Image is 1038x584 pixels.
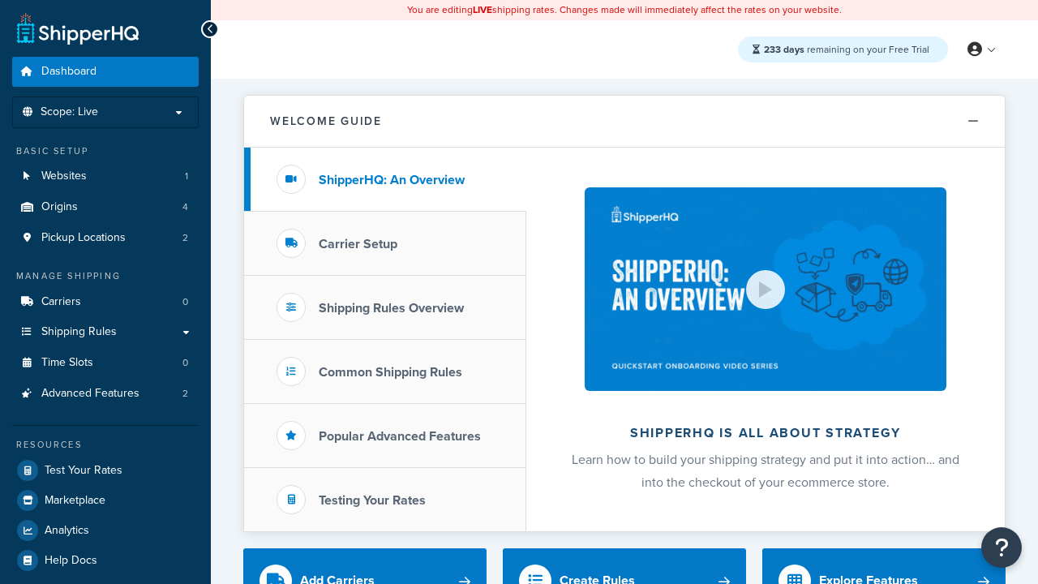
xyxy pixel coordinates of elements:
[270,115,382,127] h2: Welcome Guide
[12,57,199,87] a: Dashboard
[12,438,199,452] div: Resources
[12,379,199,409] a: Advanced Features2
[41,295,81,309] span: Carriers
[764,42,804,57] strong: 233 days
[569,426,962,440] h2: ShipperHQ is all about strategy
[319,429,481,444] h3: Popular Advanced Features
[319,301,464,316] h3: Shipping Rules Overview
[41,170,87,183] span: Websites
[12,317,199,347] a: Shipping Rules
[12,223,199,253] li: Pickup Locations
[41,231,126,245] span: Pickup Locations
[45,524,89,538] span: Analytics
[12,379,199,409] li: Advanced Features
[41,356,93,370] span: Time Slots
[473,2,492,17] b: LIVE
[182,356,188,370] span: 0
[319,173,465,187] h3: ShipperHQ: An Overview
[41,105,98,119] span: Scope: Live
[319,237,397,251] h3: Carrier Setup
[12,144,199,158] div: Basic Setup
[41,200,78,214] span: Origins
[45,554,97,568] span: Help Docs
[12,287,199,317] li: Carriers
[182,200,188,214] span: 4
[12,223,199,253] a: Pickup Locations2
[12,161,199,191] a: Websites1
[244,96,1005,148] button: Welcome Guide
[41,387,139,401] span: Advanced Features
[12,192,199,222] li: Origins
[12,456,199,485] a: Test Your Rates
[12,486,199,515] a: Marketplace
[319,493,426,508] h3: Testing Your Rates
[182,295,188,309] span: 0
[12,269,199,283] div: Manage Shipping
[12,348,199,378] a: Time Slots0
[182,387,188,401] span: 2
[12,161,199,191] li: Websites
[41,65,97,79] span: Dashboard
[45,464,122,478] span: Test Your Rates
[585,187,946,391] img: ShipperHQ is all about strategy
[981,527,1022,568] button: Open Resource Center
[572,450,959,492] span: Learn how to build your shipping strategy and put it into action… and into the checkout of your e...
[41,325,117,339] span: Shipping Rules
[319,365,462,380] h3: Common Shipping Rules
[12,287,199,317] a: Carriers0
[764,42,929,57] span: remaining on your Free Trial
[185,170,188,183] span: 1
[45,494,105,508] span: Marketplace
[12,192,199,222] a: Origins4
[182,231,188,245] span: 2
[12,546,199,575] a: Help Docs
[12,516,199,545] a: Analytics
[12,348,199,378] li: Time Slots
